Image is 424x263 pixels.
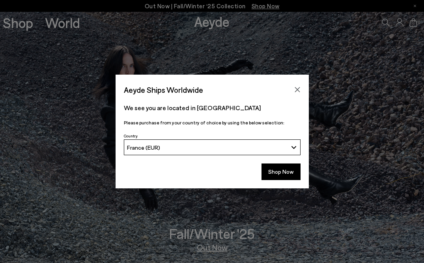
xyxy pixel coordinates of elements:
span: France (EUR) [127,144,160,151]
span: Aeyde Ships Worldwide [124,83,203,97]
p: Please purchase from your country of choice by using the below selection: [124,119,301,126]
button: Shop Now [261,163,301,180]
span: Country [124,133,138,138]
button: Close [291,84,303,96]
p: We see you are located in [GEOGRAPHIC_DATA] [124,103,301,113]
